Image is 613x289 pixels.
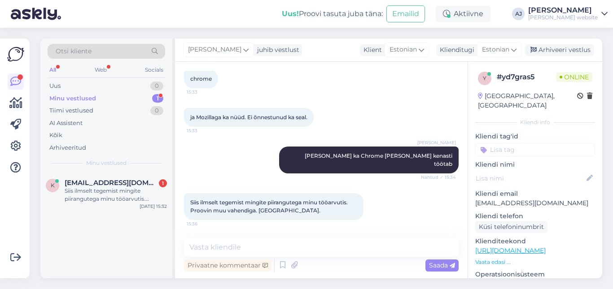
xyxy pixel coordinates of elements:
[51,182,55,189] span: k
[478,91,577,110] div: [GEOGRAPHIC_DATA], [GEOGRAPHIC_DATA]
[525,44,594,56] div: Arhiveeri vestlus
[150,82,163,91] div: 0
[254,45,299,55] div: juhib vestlust
[282,9,299,18] b: Uus!
[152,94,163,103] div: 1
[143,64,165,76] div: Socials
[475,237,595,246] p: Klienditeekond
[56,47,92,56] span: Otsi kliente
[360,45,382,55] div: Klient
[65,187,167,203] div: Siis ilmselt tegemist mingite piirangutega minu tööarvutis. Proovin muu vahendiga. [GEOGRAPHIC_DA...
[140,203,167,210] div: [DATE] 15:32
[190,114,307,121] span: ja Mozillaga ka nüüd. Ei õnnestunud ka seal.
[436,45,474,55] div: Klienditugi
[48,64,58,76] div: All
[65,179,158,187] span: kristel.laurson@gmail.com
[150,106,163,115] div: 0
[49,82,61,91] div: Uus
[497,72,556,82] div: # yd7gras5
[187,89,220,95] span: 15:33
[528,7,608,21] a: [PERSON_NAME][PERSON_NAME] website
[475,221,547,233] div: Küsi telefoninumbrit
[475,160,595,169] p: Kliendi nimi
[49,119,83,128] div: AI Assistent
[159,179,167,187] div: 1
[429,261,455,269] span: Saada
[475,132,595,141] p: Kliendi tag'id
[483,75,486,82] span: y
[93,64,109,76] div: Web
[187,127,220,134] span: 15:33
[482,45,509,55] span: Estonian
[386,5,425,22] button: Emailid
[49,143,86,152] div: Arhiveeritud
[390,45,417,55] span: Estonian
[421,174,456,181] span: Nähtud ✓ 15:34
[528,7,598,14] div: [PERSON_NAME]
[475,211,595,221] p: Kliendi telefon
[475,198,595,208] p: [EMAIL_ADDRESS][DOMAIN_NAME]
[187,220,220,227] span: 15:36
[476,173,585,183] input: Lisa nimi
[190,75,212,82] span: chrome
[512,8,525,20] div: AJ
[86,159,127,167] span: Minu vestlused
[475,246,546,254] a: [URL][DOMAIN_NAME]
[184,259,271,272] div: Privaatne kommentaar
[305,152,454,167] span: [PERSON_NAME] ka Chrome [PERSON_NAME] kenasti töötab
[556,72,592,82] span: Online
[7,46,24,63] img: Askly Logo
[417,139,456,146] span: [PERSON_NAME]
[49,131,62,140] div: Kõik
[188,45,241,55] span: [PERSON_NAME]
[49,106,93,115] div: Tiimi vestlused
[436,6,490,22] div: Aktiivne
[475,189,595,198] p: Kliendi email
[475,143,595,156] input: Lisa tag
[475,118,595,126] div: Kliendi info
[475,258,595,266] p: Vaata edasi ...
[49,94,96,103] div: Minu vestlused
[282,9,383,19] div: Proovi tasuta juba täna:
[475,270,595,279] p: Operatsioonisüsteem
[190,199,349,214] span: Siis ilmselt tegemist mingite piirangutega minu tööarvutis. Proovin muu vahendiga. [GEOGRAPHIC_DA...
[528,14,598,21] div: [PERSON_NAME] website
